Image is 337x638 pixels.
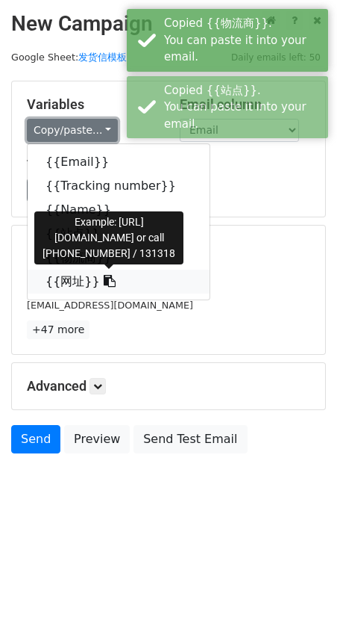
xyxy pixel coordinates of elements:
[133,425,247,453] a: Send Test Email
[28,174,210,198] a: {{Tracking number}}
[11,52,127,63] small: Google Sheet:
[78,52,127,63] a: 发货信模板
[64,425,130,453] a: Preview
[164,15,322,66] div: Copied {{物流商}}. You can paste it into your email.
[28,222,210,246] a: {{站点}}
[262,566,337,638] iframe: Chat Widget
[28,150,210,174] a: {{Email}}
[262,566,337,638] div: 聊天小组件
[27,320,89,339] a: +47 more
[11,11,326,37] h2: New Campaign
[28,198,210,222] a: {{Name}}
[28,246,210,270] a: {{物流商}}
[11,425,60,453] a: Send
[28,270,210,294] a: {{网址}}
[27,378,310,394] h5: Advanced
[27,119,118,142] a: Copy/paste...
[164,82,322,133] div: Copied {{站点}}. You can paste it into your email.
[34,211,183,264] div: Example: [URL][DOMAIN_NAME] or call [PHONE_NUMBER] / 131318
[27,96,157,113] h5: Variables
[27,300,193,311] small: [EMAIL_ADDRESS][DOMAIN_NAME]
